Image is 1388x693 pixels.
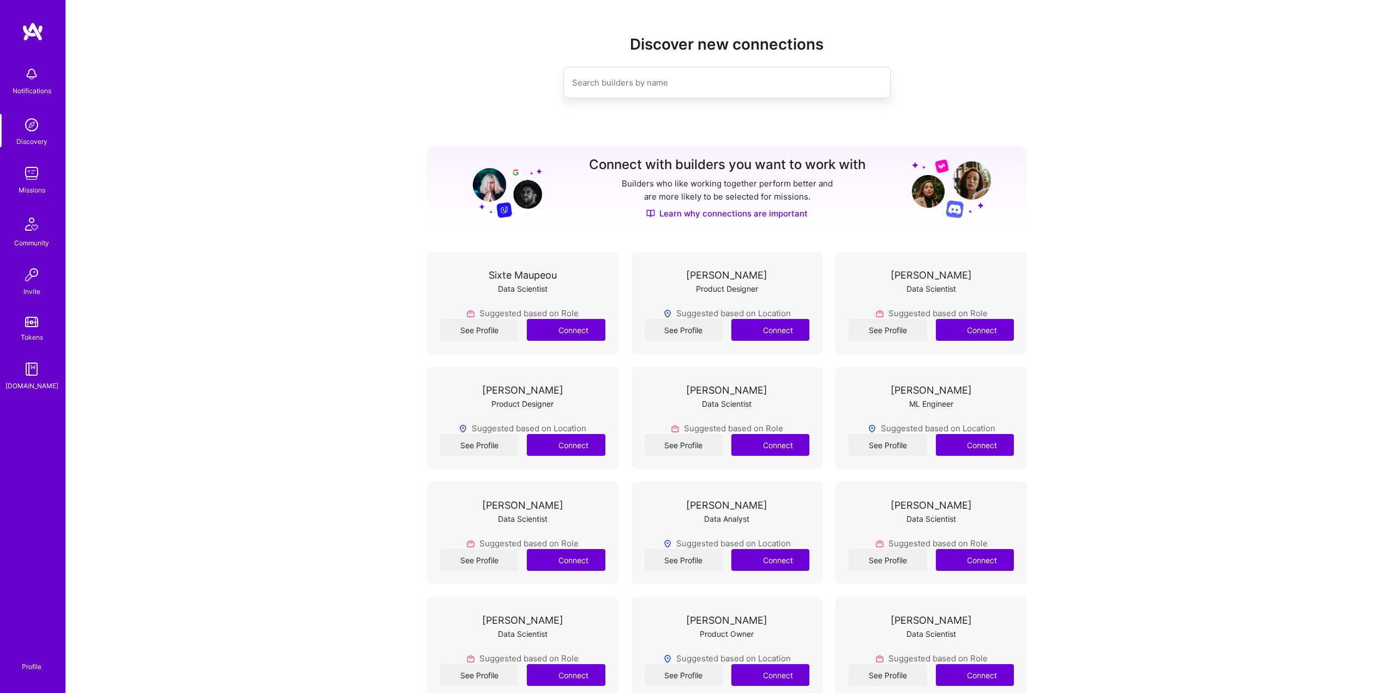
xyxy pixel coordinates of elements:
[671,424,680,433] img: Role icon
[646,208,808,219] a: Learn why connections are important
[663,539,672,548] img: Locations icon
[671,423,783,434] div: Suggested based on Role
[849,319,927,341] a: See Profile
[440,319,518,341] a: See Profile
[463,158,542,218] img: Grow your network
[891,269,972,281] div: [PERSON_NAME]
[1009,609,1016,616] i: icon Close
[1009,494,1016,501] i: icon Close
[482,614,563,626] div: [PERSON_NAME]
[936,664,1014,686] button: Connect
[700,628,754,640] div: Product Owner
[686,269,767,281] div: [PERSON_NAME]
[645,319,723,341] a: See Profile
[912,159,991,218] img: Grow your network
[19,184,45,196] div: Missions
[936,319,1014,341] button: Connect
[952,440,962,450] i: icon Connect
[952,555,962,565] i: icon Connect
[600,609,607,616] i: icon Close
[663,538,791,549] div: Suggested based on Location
[891,499,972,511] div: [PERSON_NAME]
[686,384,767,396] div: [PERSON_NAME]
[875,308,988,319] div: Suggested based on Role
[600,379,607,385] i: icon Close
[663,309,672,318] img: Locations icon
[600,494,607,501] i: icon Close
[498,628,548,640] div: Data Scientist
[849,549,927,571] a: See Profile
[952,325,962,335] i: icon Connect
[891,614,972,626] div: [PERSON_NAME]
[936,549,1014,571] button: Connect
[875,538,988,549] div: Suggested based on Role
[1009,264,1016,270] i: icon Close
[909,398,953,409] div: ML Engineer
[702,398,752,409] div: Data Scientist
[459,423,586,434] div: Suggested based on Location
[875,309,884,318] img: Role icon
[952,670,962,680] i: icon Connect
[805,379,812,385] i: icon Close
[21,332,43,343] div: Tokens
[849,434,927,456] a: See Profile
[466,654,475,663] img: Role icon
[600,264,607,270] i: icon Close
[704,513,749,525] div: Data Analyst
[491,398,554,409] div: Product Designer
[572,69,838,97] input: Search builders by name
[589,157,866,173] h3: Connect with builders you want to work with
[645,549,723,571] a: See Profile
[482,384,563,396] div: [PERSON_NAME]
[466,538,579,549] div: Suggested based on Role
[686,614,767,626] div: [PERSON_NAME]
[875,539,884,548] img: Role icon
[21,264,43,286] img: Invite
[459,424,467,433] img: Locations icon
[663,308,791,319] div: Suggested based on Location
[527,549,605,571] button: Connect
[544,555,554,565] i: icon Connect
[862,76,875,89] i: icon SearchPurple
[906,628,956,640] div: Data Scientist
[646,209,655,218] img: Discover
[23,286,40,297] div: Invite
[440,549,518,571] a: See Profile
[544,325,554,335] i: icon Connect
[5,380,58,391] div: [DOMAIN_NAME]
[936,434,1014,456] button: Connect
[748,555,758,565] i: icon Connect
[21,63,43,85] img: bell
[25,317,38,327] img: tokens
[466,539,475,548] img: Role icon
[731,319,809,341] button: Connect
[748,325,758,335] i: icon Connect
[466,653,579,664] div: Suggested based on Role
[19,211,45,237] img: Community
[868,423,995,434] div: Suggested based on Location
[748,440,758,450] i: icon Connect
[22,22,44,41] img: logo
[527,434,605,456] button: Connect
[731,434,809,456] button: Connect
[906,283,956,294] div: Data Scientist
[805,609,812,616] i: icon Close
[645,434,723,456] a: See Profile
[527,319,605,341] button: Connect
[891,384,972,396] div: [PERSON_NAME]
[498,283,548,294] div: Data Scientist
[21,162,43,184] img: teamwork
[21,114,43,136] img: discovery
[686,499,767,511] div: [PERSON_NAME]
[906,513,956,525] div: Data Scientist
[16,136,47,147] div: Discovery
[14,237,49,249] div: Community
[482,499,563,511] div: [PERSON_NAME]
[498,513,548,525] div: Data Scientist
[731,664,809,686] button: Connect
[849,664,927,686] a: See Profile
[466,309,475,318] img: Role icon
[544,440,554,450] i: icon Connect
[1009,379,1016,385] i: icon Close
[22,661,41,671] div: Profile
